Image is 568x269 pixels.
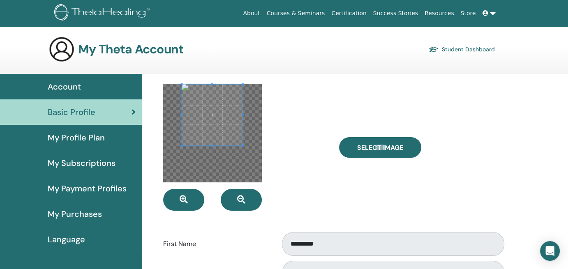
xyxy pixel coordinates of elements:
a: Resources [421,6,457,21]
span: My Profile Plan [48,131,105,144]
span: My Subscriptions [48,157,115,169]
label: First Name [157,236,274,252]
span: Language [48,233,85,246]
span: Select Image [357,143,403,152]
a: Store [457,6,479,21]
img: graduation-cap.svg [429,46,439,53]
h3: My Theta Account [78,42,183,57]
span: Basic Profile [48,106,95,118]
span: Account [48,80,81,93]
img: generic-user-icon.jpg [48,36,75,62]
a: Student Dashboard [429,44,495,55]
a: Certification [328,6,369,21]
div: Open Intercom Messenger [540,241,560,261]
img: logo.png [54,4,152,23]
span: My Purchases [48,208,102,220]
input: Select Image [375,145,386,150]
span: My Payment Profiles [48,182,127,195]
a: Success Stories [370,6,421,21]
a: About [240,6,263,21]
a: Courses & Seminars [263,6,328,21]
